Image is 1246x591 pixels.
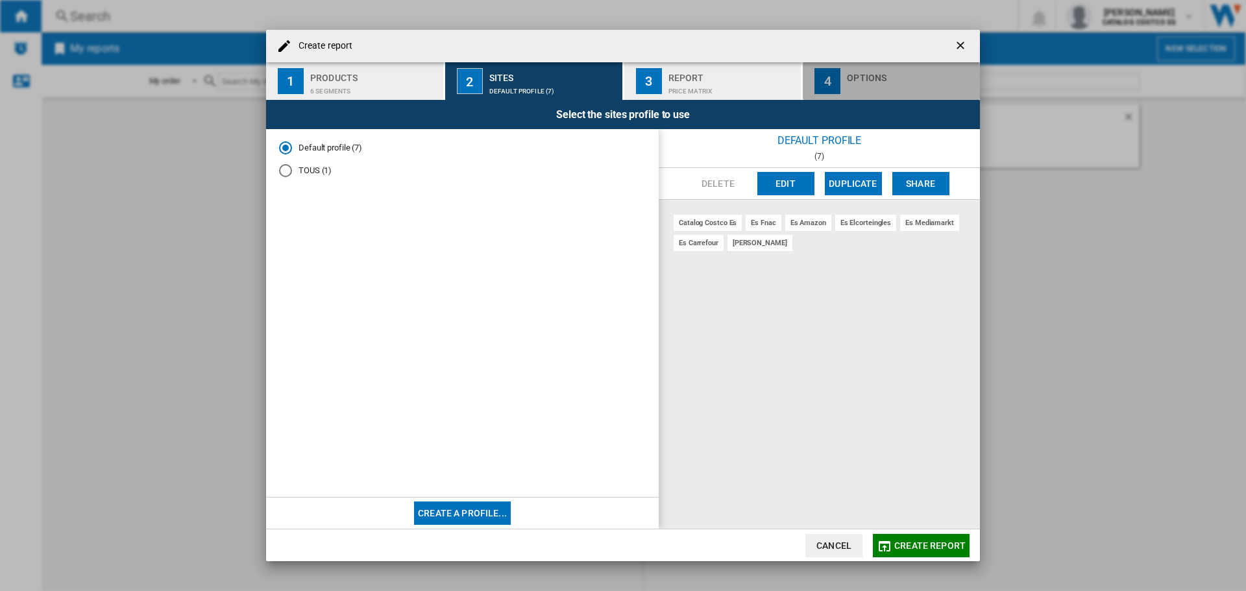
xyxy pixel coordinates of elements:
[803,62,980,100] button: 4 Options
[847,67,975,81] div: Options
[873,534,970,557] button: Create report
[310,67,438,81] div: Products
[310,81,438,95] div: 6 segments
[757,172,814,195] button: Edit
[690,172,747,195] button: Delete
[814,68,840,94] div: 4
[825,172,882,195] button: Duplicate
[636,68,662,94] div: 3
[489,67,617,81] div: Sites
[894,540,966,551] span: Create report
[457,68,483,94] div: 2
[292,40,352,53] h4: Create report
[659,129,980,152] div: Default profile
[414,501,511,525] button: Create a profile...
[949,33,975,59] button: getI18NText('BUTTONS.CLOSE_DIALOG')
[746,215,781,231] div: es fnac
[668,67,796,81] div: Report
[954,39,970,54] ng-md-icon: getI18NText('BUTTONS.CLOSE_DIALOG')
[445,62,624,100] button: 2 Sites Default profile (7)
[727,235,792,251] div: [PERSON_NAME]
[900,215,959,231] div: es mediamarkt
[659,152,980,161] div: (7)
[278,68,304,94] div: 1
[279,164,646,176] md-radio-button: TOUS (1)
[835,215,896,231] div: es elcorteingles
[489,81,617,95] div: Default profile (7)
[892,172,949,195] button: Share
[805,534,862,557] button: Cancel
[674,215,742,231] div: catalog costco es
[668,81,796,95] div: Price Matrix
[785,215,831,231] div: es amazon
[266,62,445,100] button: 1 Products 6 segments
[266,100,980,129] div: Select the sites profile to use
[279,142,646,154] md-radio-button: Default profile (7)
[674,235,724,251] div: es carrefour
[624,62,803,100] button: 3 Report Price Matrix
